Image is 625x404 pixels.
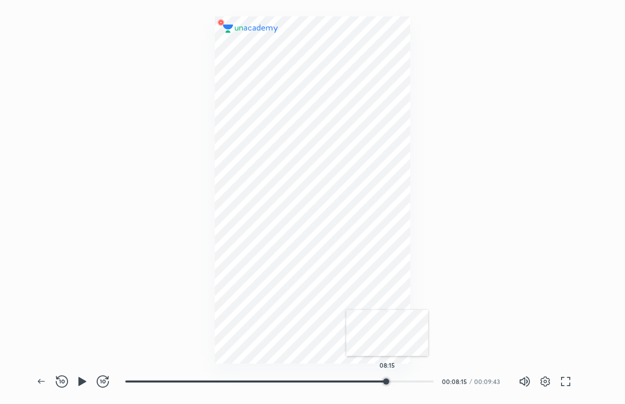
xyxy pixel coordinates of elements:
div: 00:08:15 [442,378,467,385]
img: logo.2a7e12a2.svg [223,25,278,33]
h5: 08:15 [380,362,395,368]
div: / [470,378,472,385]
img: wMgqJGBwKWe8AAAAABJRU5ErkJggg== [215,16,227,29]
div: 00:09:43 [474,378,502,385]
